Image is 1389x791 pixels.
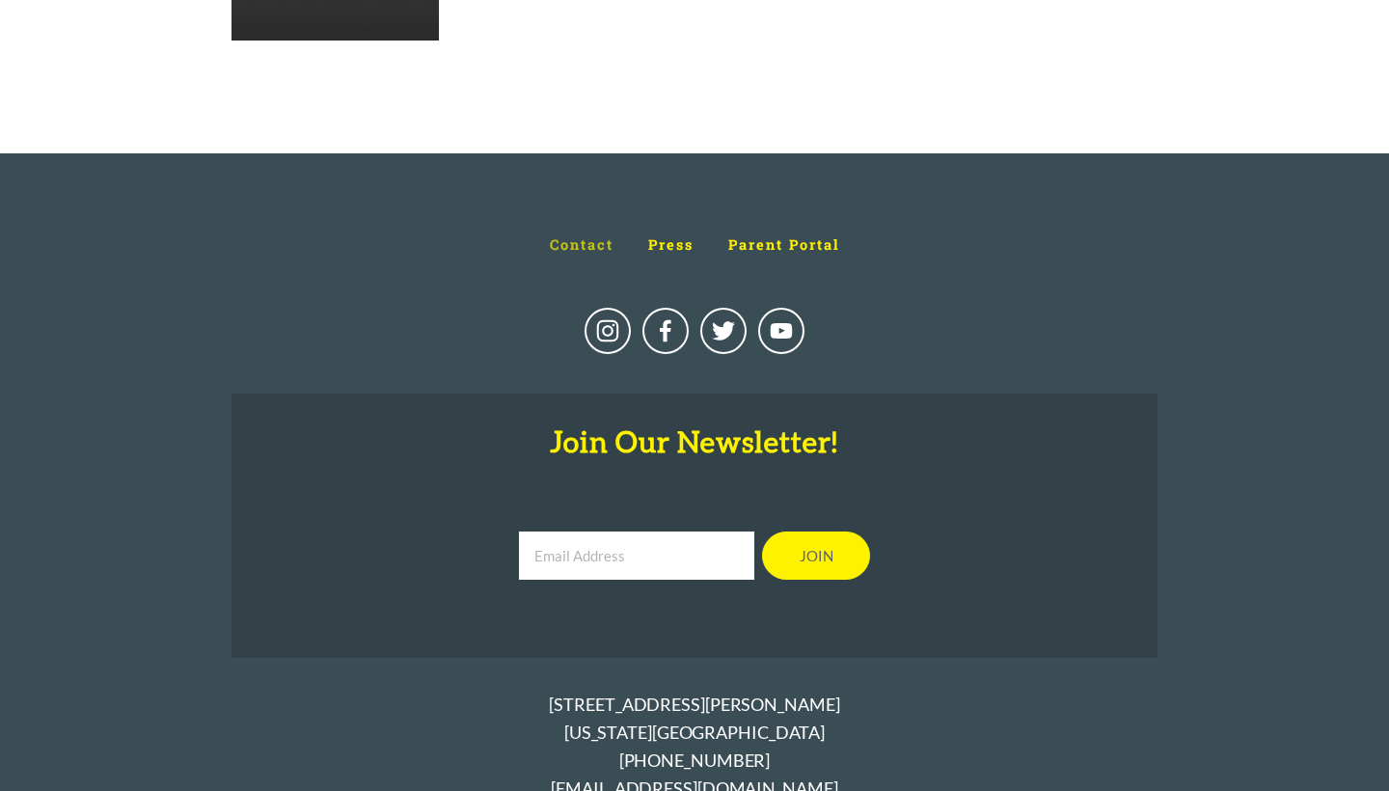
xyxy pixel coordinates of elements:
[648,235,694,254] span: Press
[728,235,840,254] span: Parent Portal
[762,532,870,580] button: Join
[648,233,694,254] a: Press
[550,235,613,254] span: Contact
[519,532,754,580] input: Email Address
[700,308,747,354] a: Portfolio School
[550,233,613,254] a: Contact
[758,308,804,354] a: Doug Schachtel
[313,423,1076,458] h2: Join Our Newsletter!
[642,308,689,354] a: Portfolio School
[585,308,631,354] a: Instagram
[728,233,840,254] a: Parent Portal
[800,547,833,564] span: Join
